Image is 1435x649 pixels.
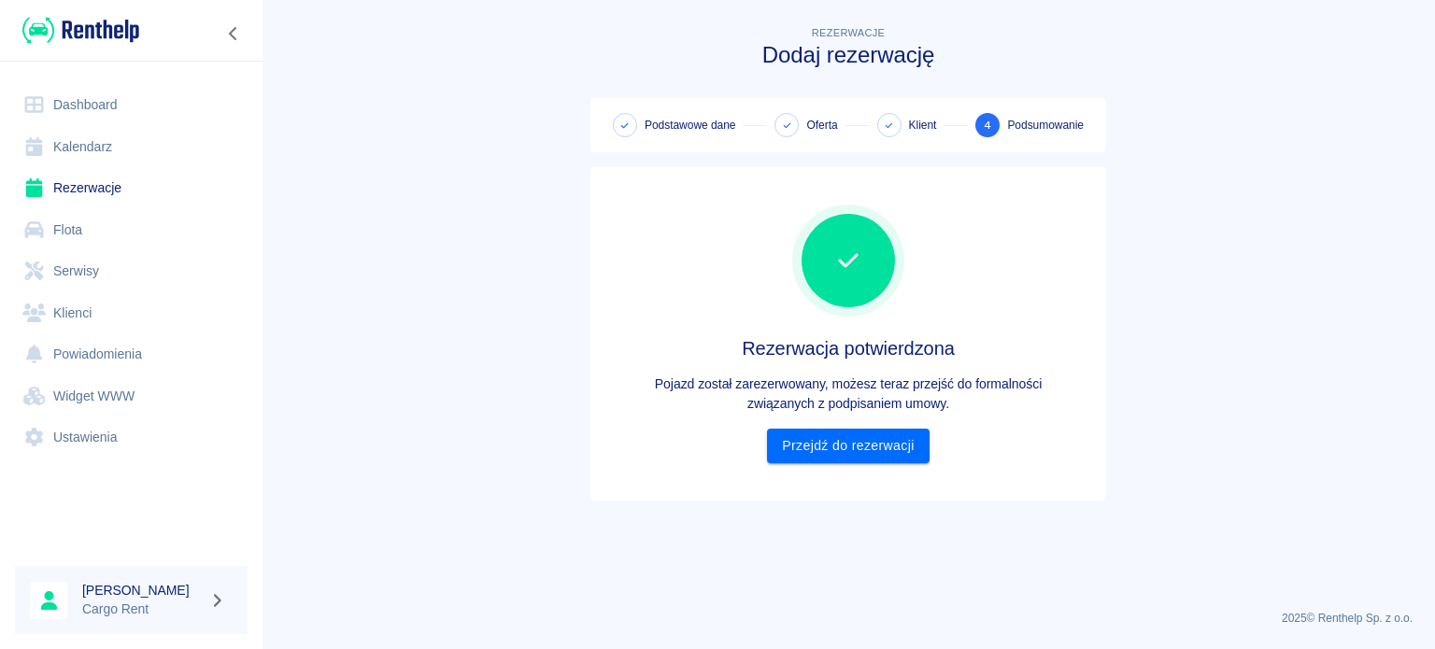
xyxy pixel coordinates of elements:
[767,429,929,463] a: Przejdź do rezerwacji
[15,84,248,126] a: Dashboard
[284,610,1413,627] p: 2025 © Renthelp Sp. z o.o.
[605,374,1091,414] p: Pojazd został zarezerwowany, możesz teraz przejść do formalności związanych z podpisaniem umowy.
[82,581,202,600] h6: [PERSON_NAME]
[15,375,248,417] a: Widget WWW
[15,292,248,334] a: Klienci
[15,209,248,251] a: Flota
[82,600,202,619] p: Cargo Rent
[15,167,248,209] a: Rezerwacje
[15,126,248,168] a: Kalendarz
[590,42,1106,68] h3: Dodaj rezerwację
[15,250,248,292] a: Serwisy
[984,116,991,135] span: 4
[806,117,837,134] span: Oferta
[15,416,248,459] a: Ustawienia
[812,27,885,38] span: Rezerwacje
[1007,117,1084,134] span: Podsumowanie
[220,21,248,46] button: Zwiń nawigację
[15,333,248,375] a: Powiadomienia
[15,15,139,46] a: Renthelp logo
[645,117,735,134] span: Podstawowe dane
[909,117,937,134] span: Klient
[22,15,139,46] img: Renthelp logo
[605,337,1091,360] h4: Rezerwacja potwierdzona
